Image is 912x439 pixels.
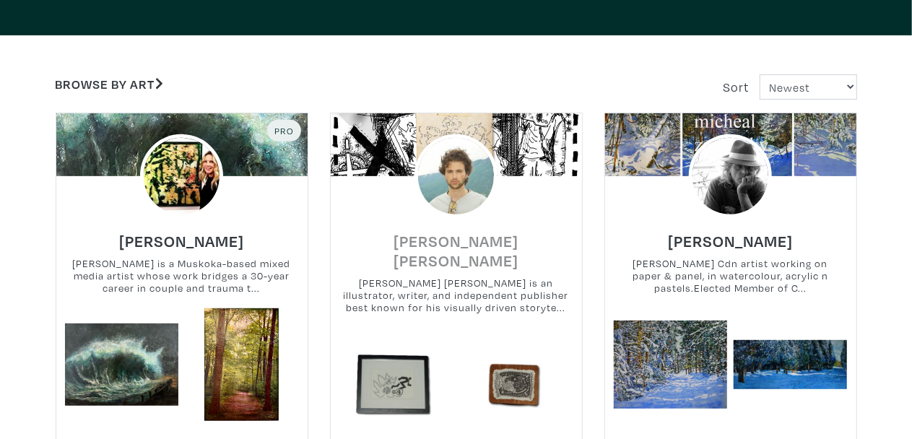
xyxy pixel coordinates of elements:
[689,134,773,218] img: phpThumb.php
[119,231,244,251] h6: [PERSON_NAME]
[331,231,582,270] h6: [PERSON_NAME] [PERSON_NAME]
[724,79,750,95] span: Sort
[331,238,582,254] a: [PERSON_NAME] [PERSON_NAME]
[140,134,224,218] img: phpThumb.php
[668,231,793,251] h6: [PERSON_NAME]
[414,134,498,218] img: phpThumb.php
[56,76,163,92] a: Browse by Art
[119,227,244,244] a: [PERSON_NAME]
[331,277,582,315] small: [PERSON_NAME] [PERSON_NAME] is an illustrator, writer, and independent publisher best known for h...
[274,125,295,136] span: Pro
[56,257,308,295] small: [PERSON_NAME] is a Muskoka-based mixed media artist whose work bridges a 30-year career in couple...
[605,257,856,295] small: [PERSON_NAME] Cdn artist working on paper & panel, in watercolour, acrylic n pastels.Elected Memb...
[668,227,793,244] a: [PERSON_NAME]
